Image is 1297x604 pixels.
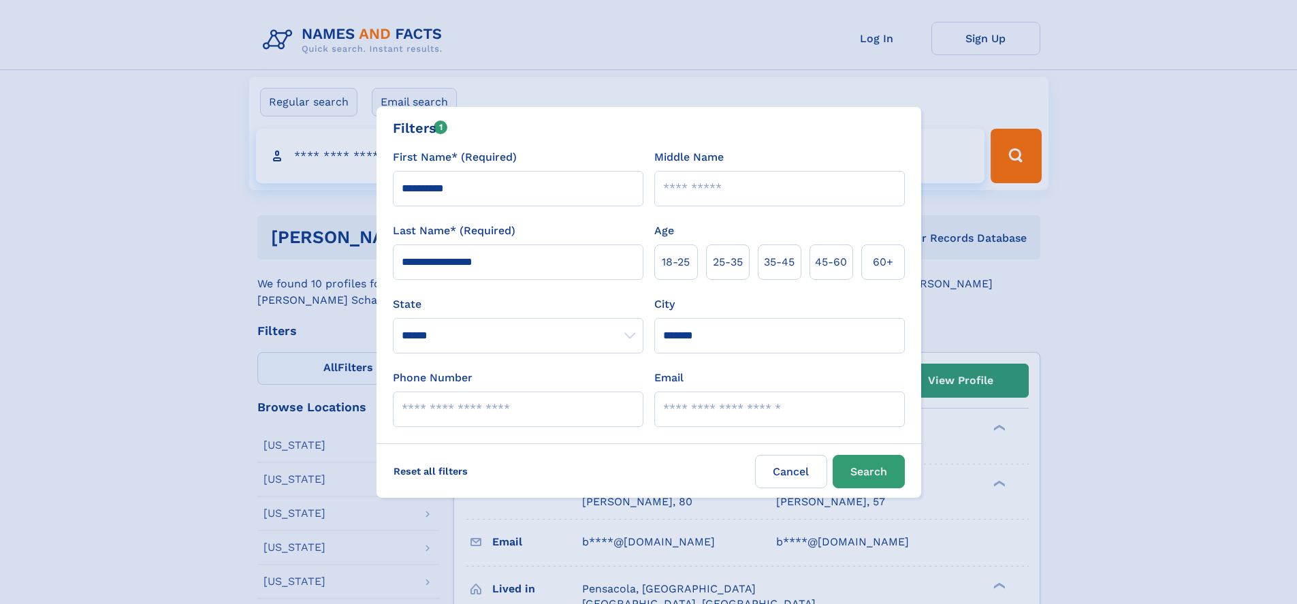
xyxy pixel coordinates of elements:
[764,254,795,270] span: 35‑45
[654,223,674,239] label: Age
[662,254,690,270] span: 18‑25
[393,118,448,138] div: Filters
[654,149,724,165] label: Middle Name
[654,296,675,313] label: City
[815,254,847,270] span: 45‑60
[385,455,477,488] label: Reset all filters
[393,296,643,313] label: State
[654,370,684,386] label: Email
[833,455,905,488] button: Search
[755,455,827,488] label: Cancel
[393,370,473,386] label: Phone Number
[393,223,515,239] label: Last Name* (Required)
[713,254,743,270] span: 25‑35
[393,149,517,165] label: First Name* (Required)
[873,254,893,270] span: 60+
